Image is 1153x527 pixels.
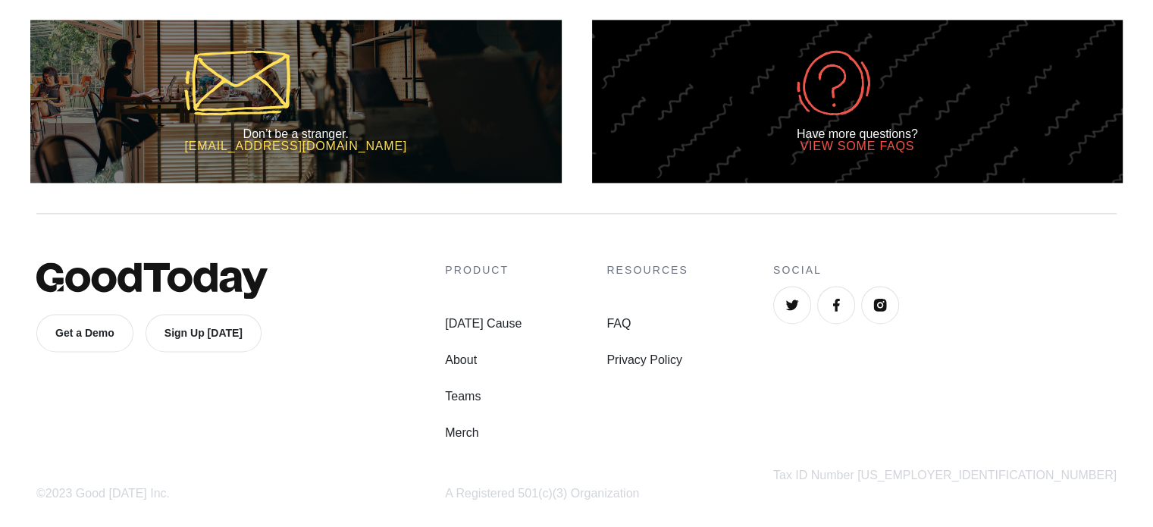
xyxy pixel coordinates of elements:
img: GoodToday [36,262,268,299]
a: Get a Demo [36,314,133,352]
a: Merch [445,424,522,442]
img: icon-mail-5a43aaca37e600df00e56f9b8d918e47a1bfc3b774321cbcea002c40666e291d.svg [184,50,290,115]
h2: Don’t be a stranger. [184,127,407,141]
img: icon-faq-cefa15eaa073cc01d9d67ced8a43651acabaa027afb3d8ab927aeb6ded5a9827.svg [797,50,870,115]
img: Facebook [829,297,844,312]
a: Sign Up [DATE] [146,314,262,352]
h3: View some faqs [797,140,918,152]
div: A Registered 501(c)(3) Organization [445,485,773,503]
h3: [EMAIL_ADDRESS][DOMAIN_NAME] [184,140,407,152]
a: Don’t be a stranger. [EMAIL_ADDRESS][DOMAIN_NAME] [30,20,562,183]
a: [DATE] Cause [445,315,522,333]
a: Have more questions? View some faqs [592,20,1123,183]
h4: Product [445,262,522,278]
div: Tax ID Number [US_EMPLOYER_IDENTIFICATION_NUMBER] [773,466,1117,485]
a: Teams [445,387,522,406]
h4: Resources [606,262,688,278]
img: Twitter [785,297,800,312]
a: Facebook [817,286,855,324]
a: About [445,351,522,369]
h2: Have more questions? [797,127,918,141]
h4: Social [773,262,1117,278]
img: Instagram [873,297,888,312]
a: FAQ [606,315,688,333]
div: ©2023 Good [DATE] Inc. [36,485,445,503]
a: Twitter [773,286,811,324]
a: Instagram [861,286,899,324]
a: Privacy Policy [606,351,688,369]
